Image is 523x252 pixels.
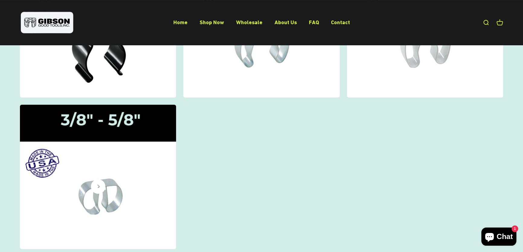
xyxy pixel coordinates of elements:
[20,105,176,249] a: Gripper Clips | 3/8" - 5/8"
[200,19,224,25] a: Shop Now
[173,19,188,25] a: Home
[309,19,319,25] a: FAQ
[480,228,518,247] inbox-online-store-chat: Shopify online store chat
[274,19,297,25] a: About Us
[331,19,350,25] a: Contact
[236,19,262,25] a: Wholesale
